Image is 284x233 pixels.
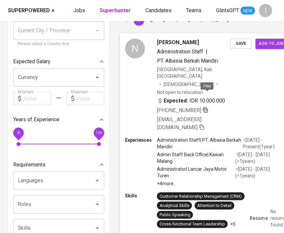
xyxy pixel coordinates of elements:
p: Expected Salary [13,58,50,66]
span: [PHONE_NUMBER] [157,107,201,113]
button: Save [230,39,251,49]
span: Save [234,40,248,47]
b: Expected: [164,97,188,104]
div: IDR 10.000.000 [157,97,225,104]
div: Public Speaking [160,212,190,218]
span: [DEMOGRAPHIC_DATA] [164,81,214,87]
div: Attention to Detail [197,202,232,209]
span: Jobs [73,7,85,14]
input: Value [24,92,51,105]
span: 0 [17,131,19,135]
a: Jobs [73,7,86,15]
div: [GEOGRAPHIC_DATA], Kab. [GEOGRAPHIC_DATA] [157,66,231,79]
p: Administration Staff | PT. Albasia Berkah Mandiri [157,137,243,150]
div: Analytical Skills [160,202,189,209]
span: GlintsGPT [216,7,239,14]
button: Open [93,200,102,209]
a: Teams [186,7,203,15]
span: Add to job [259,40,283,47]
a: Candidates [145,7,173,15]
button: Open [93,223,102,233]
p: Skills [125,192,157,199]
div: Expected Salary [13,55,104,68]
span: Candidates [145,7,172,14]
span: Teams [186,7,202,14]
img: app logo [51,9,55,13]
a: Superhunter [100,7,132,15]
div: Cross-functional Team Leadership [160,221,225,227]
p: Resume [250,215,268,221]
input: Value [77,92,104,105]
p: Admin Staff Back Office | Kawan Malang [157,151,235,164]
span: NEW [240,8,255,14]
p: Please select a Country first [18,41,100,47]
div: Customer Relationship Management (CRM) [160,193,242,199]
div: Requirements [13,158,104,171]
button: Open [93,73,102,82]
p: Experiences [125,137,157,143]
p: Years of Experience [13,116,59,124]
a: GlintsGPT NEW [216,7,255,15]
div: I [259,4,272,17]
div: N [125,39,145,58]
p: Administrator | Lancar Jaya Motor Turen [157,166,235,179]
span: | [206,48,207,56]
div: Years of Experience [13,113,104,126]
p: +5 [230,220,236,227]
span: [EMAIL_ADDRESS][DOMAIN_NAME] [157,116,202,130]
span: [PERSON_NAME] [157,39,199,46]
button: Open [93,176,102,185]
b: Superhunter [100,7,131,14]
span: PT. Albasia Berkah Mandiri [157,58,218,64]
div: Superpowered [8,7,50,15]
p: Not open to relocation [157,89,203,95]
span: Administration Staff [157,48,203,55]
a: Superpoweredapp logo [8,7,55,15]
span: 10+ [95,131,102,135]
p: Requirements [13,161,46,169]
